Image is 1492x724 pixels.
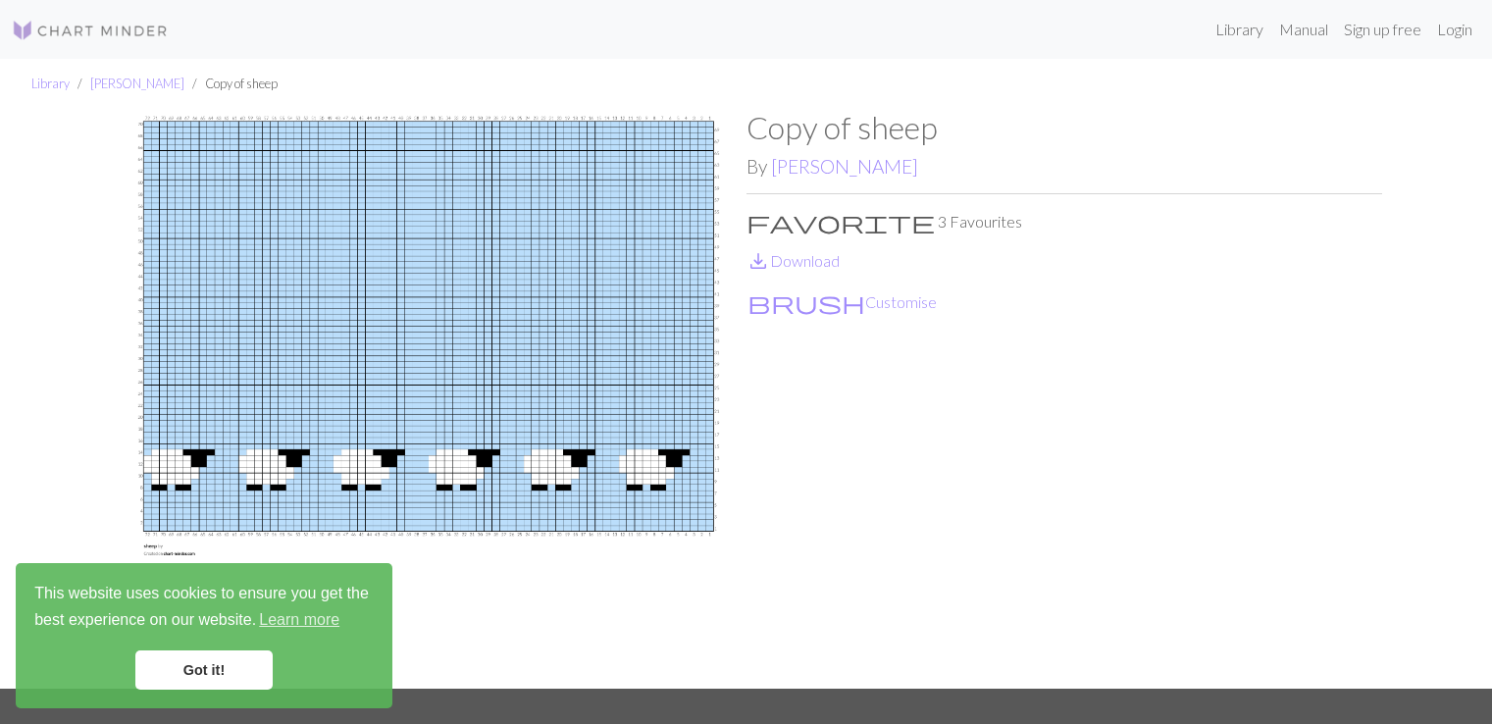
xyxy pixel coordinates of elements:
[747,290,865,314] i: Customise
[31,76,70,91] a: Library
[746,109,1382,146] h1: Copy of sheep
[746,251,840,270] a: DownloadDownload
[16,563,392,708] div: cookieconsent
[111,109,746,688] img: sheep
[747,288,865,316] span: brush
[1336,10,1429,49] a: Sign up free
[746,155,1382,178] h2: By
[746,249,770,273] i: Download
[771,155,918,178] a: [PERSON_NAME]
[184,75,278,93] li: Copy of sheep
[1271,10,1336,49] a: Manual
[34,582,374,635] span: This website uses cookies to ensure you get the best experience on our website.
[256,605,342,635] a: learn more about cookies
[746,289,938,315] button: CustomiseCustomise
[746,210,935,233] i: Favourite
[746,210,1382,233] p: 3 Favourites
[746,208,935,235] span: favorite
[135,650,273,690] a: dismiss cookie message
[1429,10,1480,49] a: Login
[1208,10,1271,49] a: Library
[746,247,770,275] span: save_alt
[12,19,169,42] img: Logo
[90,76,184,91] a: [PERSON_NAME]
